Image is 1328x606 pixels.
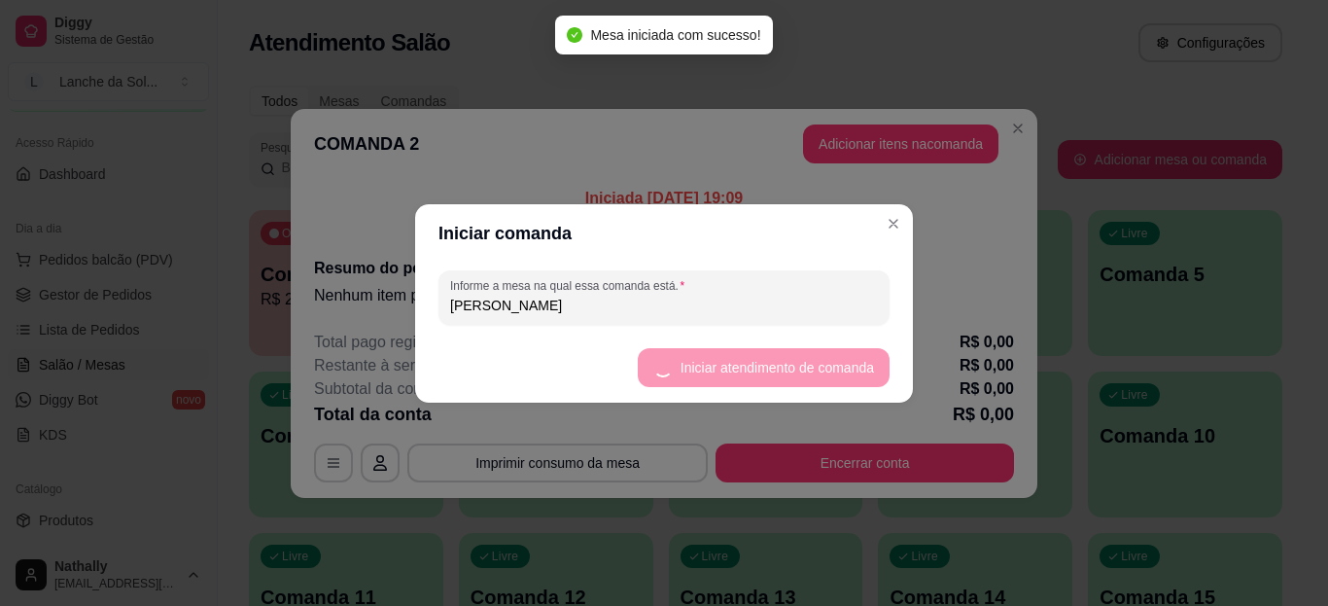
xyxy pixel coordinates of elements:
span: check-circle [567,27,582,43]
span: Mesa iniciada com sucesso! [590,27,760,43]
header: Iniciar comanda [415,204,913,263]
button: Close [878,208,909,239]
label: Informe a mesa na qual essa comanda está. [450,277,691,294]
input: Informe a mesa na qual essa comanda está. [450,296,878,315]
